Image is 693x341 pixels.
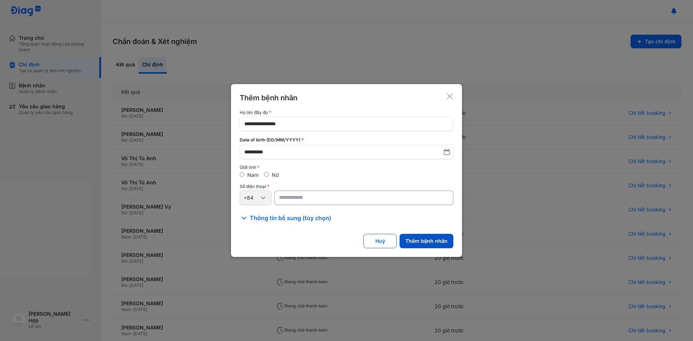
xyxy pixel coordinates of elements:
span: Thông tin bổ sung (tùy chọn) [250,214,331,222]
button: Thêm bệnh nhân [400,234,453,248]
div: +84 [244,194,259,201]
div: Giới tính [240,165,453,170]
label: Nữ [272,172,279,178]
div: Thêm bệnh nhân [240,93,297,103]
div: Date of birth (DD/MM/YYYY) [240,137,453,143]
button: Huỷ [363,234,397,248]
div: Họ tên đầy đủ [240,110,453,115]
label: Nam [247,172,258,178]
div: Số điện thoại [240,184,453,189]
